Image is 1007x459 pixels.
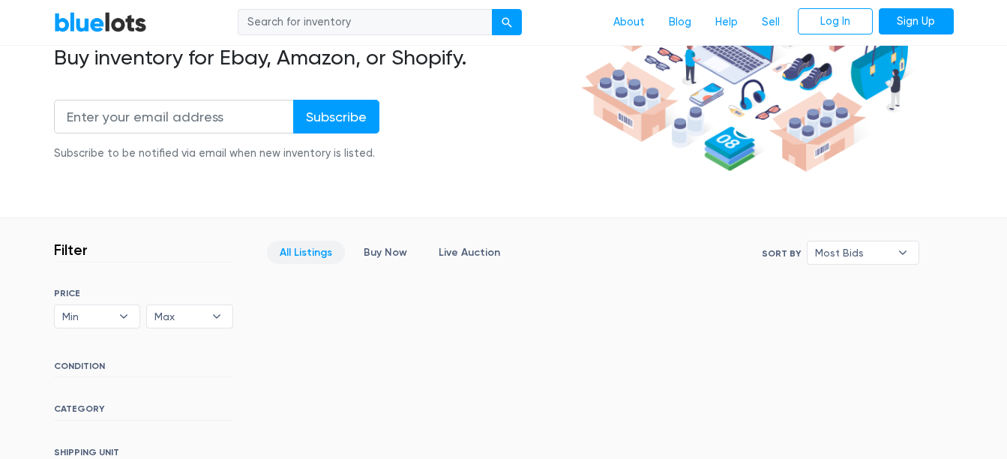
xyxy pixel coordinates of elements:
span: Max [154,305,204,328]
b: ▾ [887,241,919,264]
h6: CONDITION [54,361,233,377]
a: Sign Up [879,8,954,35]
a: BlueLots [54,11,147,33]
a: Live Auction [426,241,513,264]
span: Min [62,305,112,328]
h3: Filter [54,241,88,259]
a: Help [703,8,750,37]
label: Sort By [762,247,801,260]
input: Search for inventory [238,9,493,36]
h6: CATEGORY [54,403,233,420]
b: ▾ [201,305,232,328]
input: Enter your email address [54,100,294,133]
span: Most Bids [815,241,890,264]
a: Buy Now [351,241,420,264]
a: About [601,8,657,37]
input: Subscribe [293,100,379,133]
a: Sell [750,8,792,37]
h6: PRICE [54,288,233,298]
h2: Buy inventory for Ebay, Amazon, or Shopify. [54,45,576,70]
a: All Listings [267,241,345,264]
b: ▾ [108,305,139,328]
div: Subscribe to be notified via email when new inventory is listed. [54,145,379,162]
a: Log In [798,8,873,35]
a: Blog [657,8,703,37]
